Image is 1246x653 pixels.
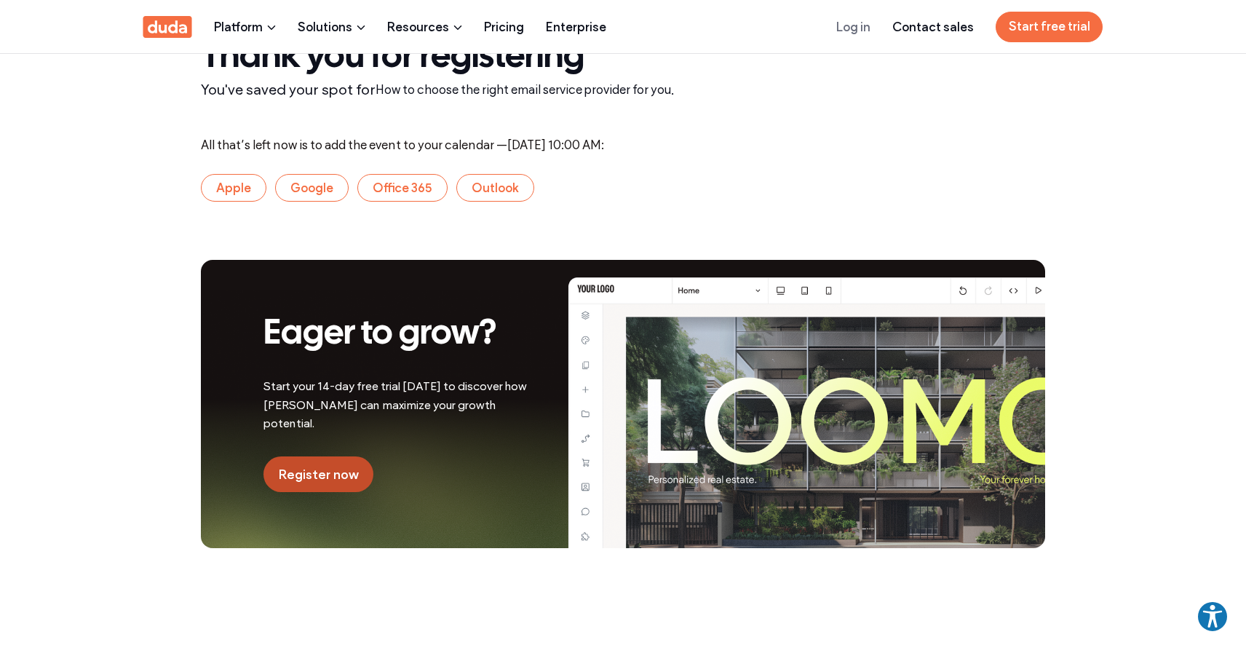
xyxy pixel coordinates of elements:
span: Register now [278,467,359,483]
a: Register now [263,456,373,492]
span: . [671,81,675,98]
a: Start free trial [996,12,1103,42]
span: [DATE] [507,138,546,152]
button: Outlook [456,174,534,202]
span: How to choose the right email service provider for you [376,82,671,97]
button: Apple [201,174,266,202]
a: Contact sales [892,1,974,52]
span: Eager to grow? [263,318,497,351]
span: 10:00 AM [548,138,601,152]
span: Start your 14-day free trial [DATE] to discover how [PERSON_NAME] can maximize your growth potent... [263,379,527,430]
button: Explore your accessibility options [1197,601,1229,633]
div: All that’s left now is to add the event to your calendar — : [201,138,1045,152]
a: Log in [836,1,870,52]
span: You've saved your spot for [201,81,376,98]
span: Thank you for registering [201,41,584,74]
button: Google [275,174,349,202]
button: Office 365 [357,174,448,202]
aside: Accessibility Help Desk [1197,601,1229,636]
